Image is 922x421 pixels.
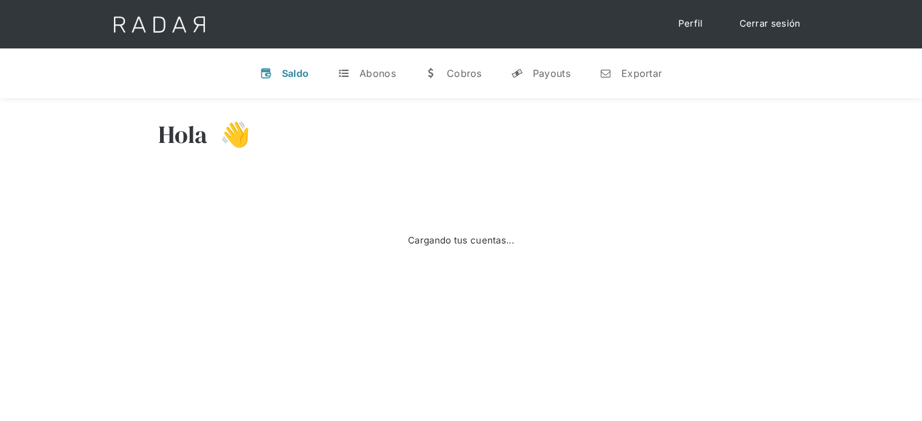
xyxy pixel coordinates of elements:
div: w [425,67,437,79]
div: Abonos [359,67,396,79]
h3: 👋 [208,119,250,150]
div: y [511,67,523,79]
div: t [338,67,350,79]
div: Cargando tus cuentas... [408,234,514,248]
a: Cerrar sesión [727,12,813,36]
div: Exportar [621,67,662,79]
div: Payouts [533,67,570,79]
h3: Hola [158,119,208,150]
a: Perfil [666,12,715,36]
div: Cobros [447,67,482,79]
div: n [600,67,612,79]
div: v [260,67,272,79]
div: Saldo [282,67,309,79]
